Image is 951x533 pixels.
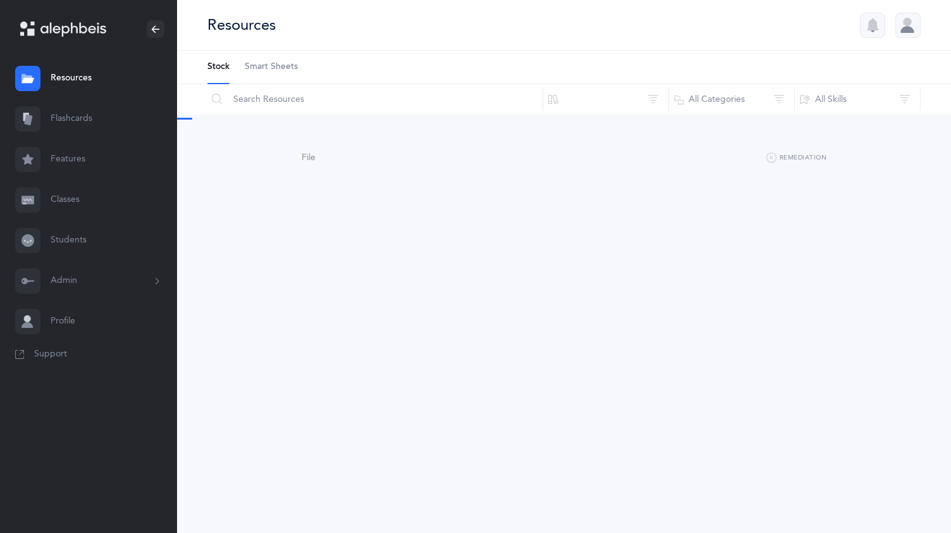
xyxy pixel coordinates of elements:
[302,153,316,163] span: File
[207,15,276,35] div: Resources
[766,151,826,166] button: Remediation
[245,61,298,73] span: Smart Sheets
[34,348,67,361] span: Support
[668,84,795,115] button: All Categories
[207,84,543,115] input: Search Resources
[794,84,921,115] button: All Skills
